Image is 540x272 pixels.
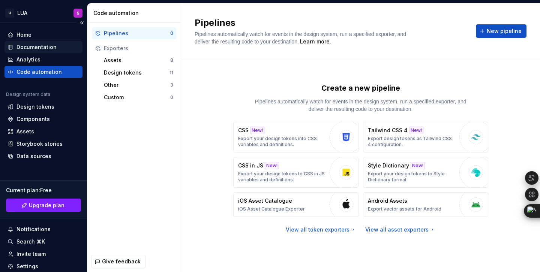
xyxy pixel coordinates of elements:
[4,248,82,260] a: Invite team
[368,206,441,212] p: Export vector assets for Android
[365,226,435,233] a: View all asset exporters
[16,31,31,39] div: Home
[368,197,407,205] p: Android Assets
[368,127,408,134] p: Tailwind CSS 4
[16,238,45,245] div: Search ⌘K
[170,82,173,88] div: 3
[195,31,408,45] span: Pipelines automatically watch for events in the design system, run a specified exporter, and deli...
[250,127,264,134] div: New!
[321,83,400,93] p: Create a new pipeline
[5,9,14,18] div: U
[16,263,38,270] div: Settings
[77,10,79,16] div: S
[17,9,27,17] div: LUA
[4,138,82,150] a: Storybook stories
[300,38,330,45] a: Learn more
[368,171,456,183] p: Export your design tokens to Style Dictionary format.
[363,157,488,188] button: Style DictionaryNew!Export your design tokens to Style Dictionary format.
[93,9,178,17] div: Code automation
[238,171,326,183] p: Export your design tokens to CSS in JS variables and definitions.
[1,5,85,21] button: ULUAS
[238,136,326,148] p: Export your design tokens into CSS variables and definitions.
[16,152,51,160] div: Data sources
[238,206,305,212] p: iOS Asset Catalogue Exporter
[104,45,173,52] div: Exporters
[4,101,82,113] a: Design tokens
[4,29,82,41] a: Home
[6,199,81,212] a: Upgrade plan
[101,54,176,66] button: Assets8
[4,113,82,125] a: Components
[101,67,176,79] button: Design tokens11
[4,236,82,248] button: Search ⌘K
[104,57,170,64] div: Assets
[363,192,488,217] button: Android AssetsExport vector assets for Android
[104,30,170,37] div: Pipelines
[265,162,279,169] div: New!
[16,43,57,51] div: Documentation
[16,115,50,123] div: Components
[233,122,358,152] button: CSSNew!Export your design tokens into CSS variables and definitions.
[102,258,141,265] span: Give feedback
[487,27,522,35] span: New pipeline
[76,18,87,28] button: Collapse sidebar
[16,56,40,63] div: Analytics
[104,94,170,101] div: Custom
[104,69,169,76] div: Design tokens
[4,150,82,162] a: Data sources
[299,39,331,45] span: .
[91,255,145,268] button: Give feedback
[238,127,249,134] p: CSS
[6,187,81,194] div: Current plan : Free
[233,192,358,217] button: iOS Asset CatalogueiOS Asset Catalogue Exporter
[104,81,170,89] div: Other
[4,126,82,137] a: Assets
[368,162,409,169] p: Style Dictionary
[238,162,263,169] p: CSS in JS
[16,226,51,233] div: Notifications
[363,122,488,152] button: Tailwind CSS 4New!Export design tokens as Tailwind CSS 4 configuration.
[409,127,423,134] div: New!
[16,128,34,135] div: Assets
[6,91,50,97] div: Design system data
[368,136,456,148] p: Export design tokens as Tailwind CSS 4 configuration.
[238,197,292,205] p: iOS Asset Catalogue
[4,41,82,53] a: Documentation
[233,157,358,188] button: CSS in JSNew!Export your design tokens to CSS in JS variables and definitions.
[170,94,173,100] div: 0
[101,91,176,103] button: Custom0
[195,17,467,29] h2: Pipelines
[92,27,176,39] button: Pipelines0
[16,68,62,76] div: Code automation
[16,250,46,258] div: Invite team
[411,162,425,169] div: New!
[16,140,63,148] div: Storybook stories
[170,57,173,63] div: 8
[4,54,82,66] a: Analytics
[286,226,356,233] a: View all token exporters
[476,24,526,38] button: New pipeline
[169,70,173,76] div: 11
[29,202,64,209] span: Upgrade plan
[248,98,473,113] p: Pipelines automatically watch for events in the design system, run a specified exporter, and deli...
[16,103,54,111] div: Design tokens
[4,66,82,78] a: Code automation
[101,79,176,91] button: Other3
[4,223,82,235] button: Notifications
[170,30,173,36] div: 0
